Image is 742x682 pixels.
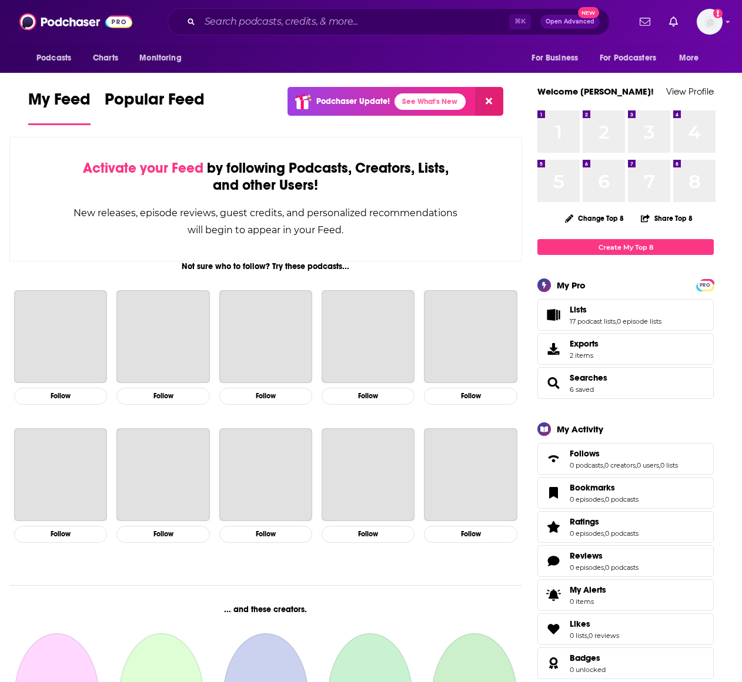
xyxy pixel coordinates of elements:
button: open menu [131,47,196,69]
span: , [616,317,617,325]
a: Likes [542,621,565,637]
span: Lists [537,299,714,331]
a: The Joe Rogan Experience [14,290,107,383]
a: Searches [542,375,565,391]
button: Follow [424,526,517,543]
a: My Feed [28,89,91,125]
a: My Favorite Murder with Karen Kilgariff and Georgia Hardstark [424,290,517,383]
span: Follows [570,448,600,459]
span: , [604,529,605,537]
a: Reviews [542,553,565,569]
div: by following Podcasts, Creators, Lists, and other Users! [69,160,463,194]
svg: Email not verified [713,9,723,18]
a: Show notifications dropdown [635,12,655,32]
a: Bookmarks [570,482,639,493]
button: open menu [671,47,714,69]
img: User Profile [697,9,723,35]
span: My Alerts [570,584,606,595]
span: Exports [570,338,599,349]
a: 0 podcasts [605,495,639,503]
a: 0 lists [570,631,587,640]
a: Ratings [542,519,565,535]
a: 0 episode lists [617,317,661,325]
span: Activate your Feed [83,159,203,177]
a: Bookmarks [542,485,565,501]
a: 0 podcasts [570,461,603,469]
span: Charts [93,50,118,66]
span: New [578,7,599,18]
span: Podcasts [36,50,71,66]
input: Search podcasts, credits, & more... [200,12,509,31]
a: 0 podcasts [605,529,639,537]
a: View Profile [666,86,714,97]
button: open menu [523,47,593,69]
span: , [604,563,605,572]
button: Follow [424,388,517,405]
a: 0 unlocked [570,666,606,674]
span: , [587,631,589,640]
a: 0 podcasts [605,563,639,572]
a: Business Wars [322,428,415,521]
span: , [636,461,637,469]
a: Ologies with Alie Ward [116,428,209,521]
a: Follows [570,448,678,459]
span: , [604,495,605,503]
a: Show notifications dropdown [664,12,683,32]
a: 0 lists [660,461,678,469]
span: Logged in as EllaRoseMurphy [697,9,723,35]
div: Search podcasts, credits, & more... [168,8,610,35]
button: open menu [592,47,673,69]
a: The Daily [322,290,415,383]
button: Follow [14,388,107,405]
button: Open AdvancedNew [540,15,600,29]
div: My Activity [557,424,603,435]
span: ⌘ K [509,14,531,29]
span: Follows [537,443,714,475]
span: Bookmarks [570,482,615,493]
span: , [659,461,660,469]
p: Podchaser Update! [316,96,390,106]
a: TED Talks Daily [219,428,312,521]
div: ... and these creators. [9,604,522,614]
span: Popular Feed [105,89,205,116]
span: Likes [537,613,714,645]
button: Follow [322,388,415,405]
span: Ratings [537,511,714,543]
span: Searches [570,372,607,383]
button: Share Top 8 [640,207,693,230]
span: For Podcasters [600,50,656,66]
a: 0 episodes [570,495,604,503]
span: My Feed [28,89,91,116]
a: 0 creators [604,461,636,469]
button: Follow [14,526,107,543]
span: Likes [570,619,590,629]
a: 0 reviews [589,631,619,640]
a: See What's New [395,93,466,110]
a: 0 episodes [570,529,604,537]
span: For Business [532,50,578,66]
a: PRO [698,280,712,289]
div: New releases, episode reviews, guest credits, and personalized recommendations will begin to appe... [69,204,463,238]
a: Exports [537,333,714,365]
button: open menu [28,47,86,69]
span: Exports [542,341,565,357]
span: Monitoring [139,50,181,66]
span: 0 items [570,597,606,606]
a: Ratings [570,516,639,527]
button: Show profile menu [697,9,723,35]
a: 0 episodes [570,563,604,572]
span: Open Advanced [546,19,594,25]
img: Podchaser - Follow, Share and Rate Podcasts [19,11,132,33]
span: Reviews [570,550,603,561]
a: Radiolab [14,428,107,521]
button: Change Top 8 [558,211,631,226]
a: Create My Top 8 [537,239,714,255]
a: 17 podcast lists [570,317,616,325]
a: Freakonomics Radio [424,428,517,521]
span: My Alerts [542,587,565,603]
span: More [679,50,699,66]
a: Popular Feed [105,89,205,125]
a: 0 users [637,461,659,469]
